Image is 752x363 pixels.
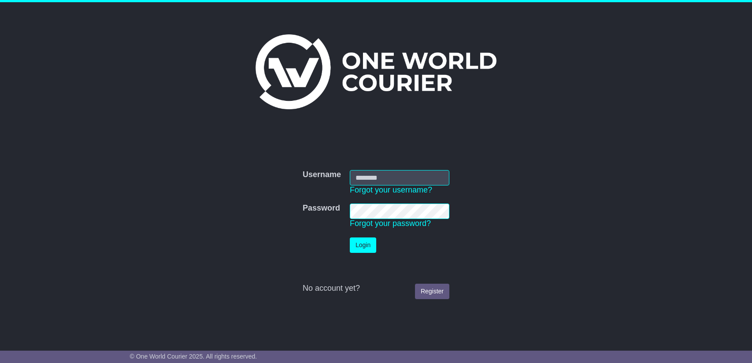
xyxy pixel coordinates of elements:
[350,237,376,253] button: Login
[350,219,431,228] a: Forgot your password?
[303,204,340,213] label: Password
[415,284,449,299] a: Register
[303,170,341,180] label: Username
[303,284,449,293] div: No account yet?
[256,34,496,109] img: One World
[350,185,432,194] a: Forgot your username?
[130,353,257,360] span: © One World Courier 2025. All rights reserved.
